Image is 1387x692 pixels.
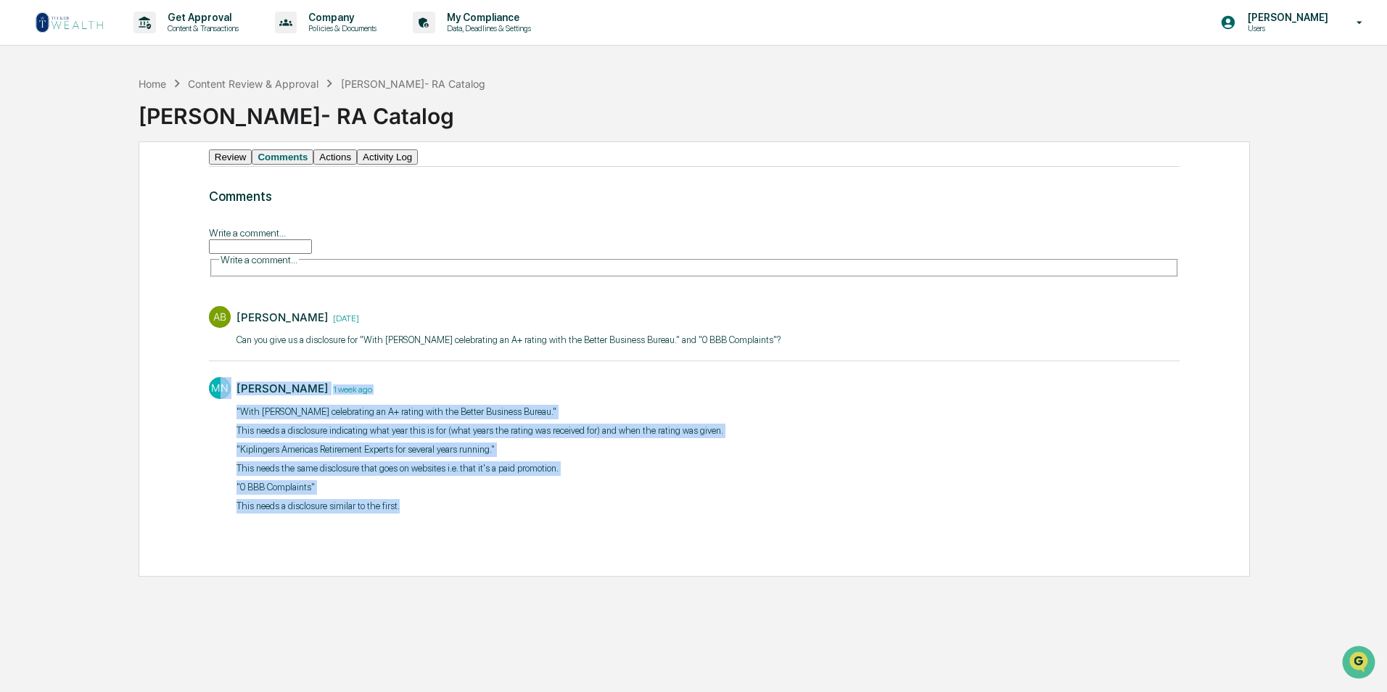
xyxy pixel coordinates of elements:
[144,246,176,257] span: Pylon
[209,149,252,165] button: Review
[35,11,104,34] img: logo
[236,461,723,476] p: This needs the same disclosure that goes on websites i.e. that it's a paid promotion.
[357,149,418,165] button: Activity Log
[15,212,26,223] div: 🔎
[105,184,117,196] div: 🗄️
[1341,644,1380,683] iframe: Open customer support
[252,149,313,165] button: Comments
[297,12,384,23] p: Company
[209,377,231,399] div: MN
[435,12,538,23] p: My Compliance
[209,306,231,328] div: AB
[236,333,781,347] p: Can you give us a disclosure for ​"With [PERSON_NAME] celebrating an A+ rating with the Better Bu...
[15,30,264,54] p: How can we help?
[1236,12,1335,23] p: [PERSON_NAME]
[329,311,359,324] time: Tuesday, October 7, 2025 at 2:23:50 PM MDT
[120,183,180,197] span: Attestations
[49,125,184,137] div: We're available if you need us!
[209,149,1180,165] div: secondary tabs example
[435,23,538,33] p: Data, Deadlines & Settings
[1236,23,1335,33] p: Users
[156,12,246,23] p: Get Approval
[139,78,166,90] div: Home
[313,149,357,165] button: Actions
[236,499,723,514] p: This needs a disclosure similar to the first.
[15,184,26,196] div: 🖐️
[221,254,297,265] span: Write a comment...
[236,480,723,495] p: "0 BBB Complaints​"
[236,442,723,457] p: "Kiplingers Americas Retirement Experts for several years running."
[156,23,246,33] p: Content & Transactions
[341,78,485,90] div: [PERSON_NAME]- RA Catalog
[209,189,1180,204] h3: Comments
[139,91,1387,129] div: [PERSON_NAME]- RA Catalog
[49,111,238,125] div: Start new chat
[236,405,723,419] p: "With [PERSON_NAME] celebrating an A+ rating with the Better Business Bureau."
[236,382,329,395] div: [PERSON_NAME]
[9,205,97,231] a: 🔎Data Lookup
[102,245,176,257] a: Powered byPylon
[9,177,99,203] a: 🖐️Preclearance
[297,23,384,33] p: Policies & Documents
[29,210,91,225] span: Data Lookup
[236,424,723,438] p: This needs a disclosure indicating what year this is for (what years the rating was received for)...
[188,78,318,90] div: Content Review & Approval
[236,310,329,324] div: [PERSON_NAME]
[29,183,94,197] span: Preclearance
[329,382,372,395] time: Monday, September 29, 2025 at 9:03:43 AM MDT
[15,111,41,137] img: 1746055101610-c473b297-6a78-478c-a979-82029cc54cd1
[209,227,286,239] label: Write a comment...
[247,115,264,133] button: Start new chat
[99,177,186,203] a: 🗄️Attestations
